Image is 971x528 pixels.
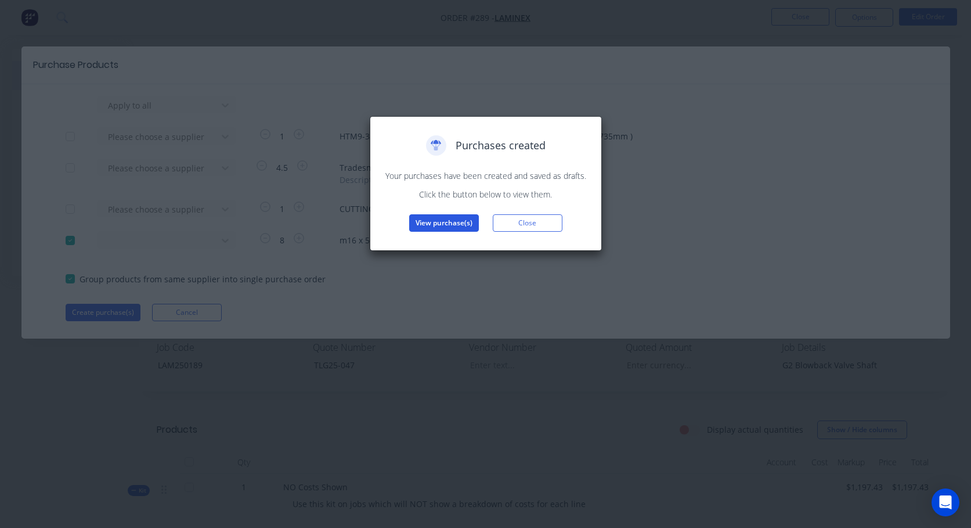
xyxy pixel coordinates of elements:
button: Close [493,214,562,232]
div: Open Intercom Messenger [932,489,959,516]
button: View purchase(s) [409,214,479,232]
p: Your purchases have been created and saved as drafts. [382,170,590,182]
p: Click the button below to view them. [382,188,590,200]
span: Purchases created [456,138,546,153]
